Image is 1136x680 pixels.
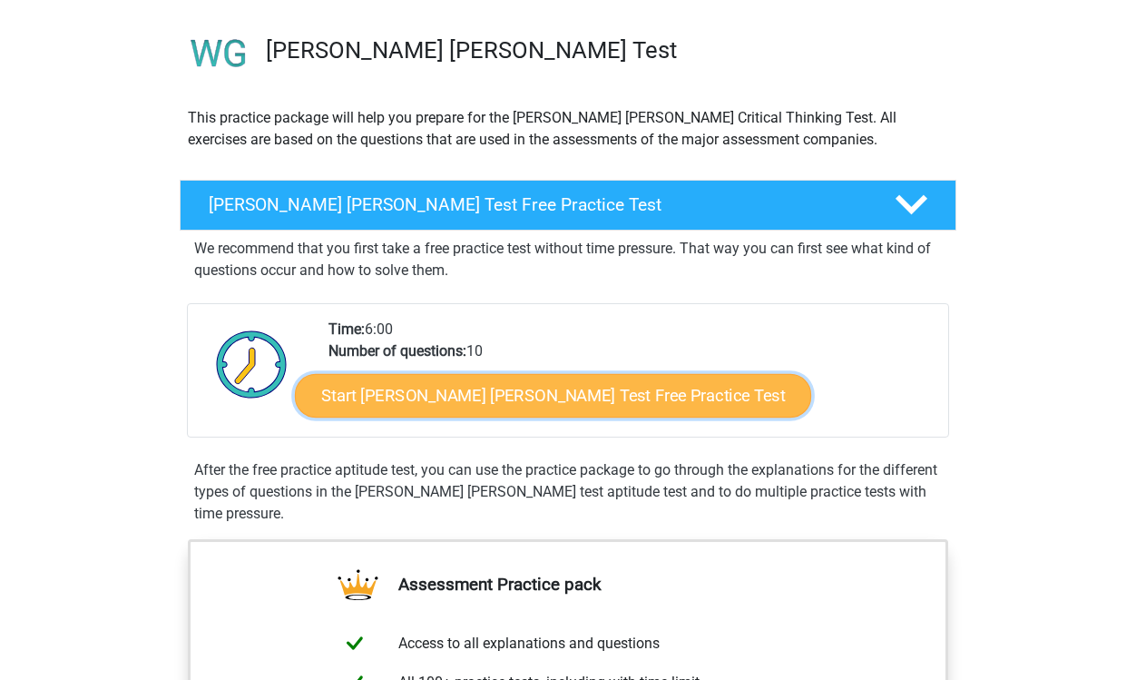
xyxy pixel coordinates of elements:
div: After the free practice aptitude test, you can use the practice package to go through the explana... [187,459,949,525]
a: [PERSON_NAME] [PERSON_NAME] Test Free Practice Test [172,180,964,231]
p: This practice package will help you prepare for the [PERSON_NAME] [PERSON_NAME] Critical Thinking... [188,107,948,151]
a: Start [PERSON_NAME] [PERSON_NAME] Test Free Practice Test [295,374,811,418]
h3: [PERSON_NAME] [PERSON_NAME] Test [266,36,942,64]
img: watson glaser test [181,15,258,93]
h4: [PERSON_NAME] [PERSON_NAME] Test Free Practice Test [209,194,866,215]
b: Number of questions: [328,342,466,360]
div: 6:00 10 [315,319,947,437]
img: Clock [206,319,298,409]
p: We recommend that you first take a free practice test without time pressure. That way you can fir... [194,238,942,281]
b: Time: [328,320,365,338]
